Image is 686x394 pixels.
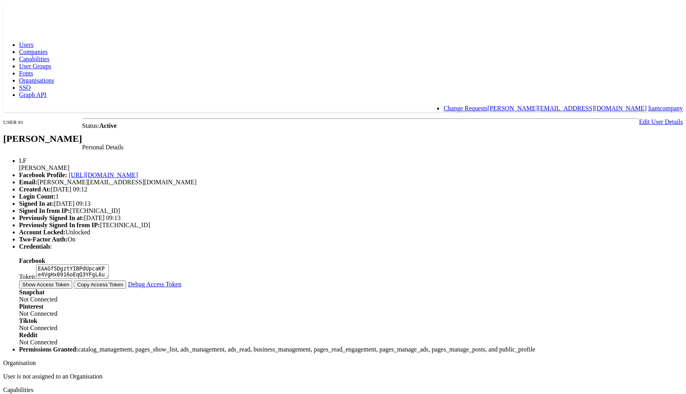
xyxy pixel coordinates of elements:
[19,179,37,185] b: Email:
[128,281,181,288] a: Debug Access Token
[3,359,683,367] div: Organisation
[19,214,683,222] li: [DATE] 09:13
[19,346,683,353] li: catalog_management, pages_show_list, ads_management, ads_read, business_management, pages_read_en...
[19,303,683,317] div: Not Connected
[19,172,67,178] b: Facebook Profile:
[19,179,683,186] li: [PERSON_NAME][EMAIL_ADDRESS][DOMAIN_NAME]
[19,346,78,353] b: Permissions Granted:
[19,157,683,164] div: LF
[19,222,100,228] b: Previously Signed In from IP:
[19,70,33,77] a: Fonts
[19,214,84,221] b: Previously Signed In at:
[19,289,683,303] div: Not Connected
[19,157,683,172] li: [PERSON_NAME]
[19,243,50,250] b: Credentials
[19,222,683,229] li: [TECHNICAL_ID]
[443,105,488,112] a: Change Requests
[3,373,683,380] p: User is not assigned to an Organisation
[19,56,49,62] a: Capabilities
[19,229,66,236] b: Account Locked:
[19,332,37,338] b: Reddit
[3,133,82,144] h2: [PERSON_NAME]
[3,122,683,129] div: Status:
[19,91,46,98] a: Graph API
[19,186,683,193] li: [DATE] 09:12
[19,236,683,243] li: On
[3,144,683,151] div: Personal Details
[648,105,683,112] a: liamcompany
[19,193,683,200] li: 1
[19,243,683,346] li: :
[19,207,70,214] b: Signed In from IP:
[19,229,683,236] li: Unlocked
[19,193,56,200] b: Login Count:
[3,119,23,125] small: USER #1
[99,122,117,129] b: Active
[488,105,647,112] a: [PERSON_NAME][EMAIL_ADDRESS][DOMAIN_NAME]
[19,332,683,346] div: Not Connected
[19,280,72,289] button: Show Access Token
[19,200,683,207] li: [DATE] 09:13
[19,265,683,280] div: Token:
[37,265,109,279] textarea: EAAGf5DgztYIBPdUpcaKPe4VgHx0916oEqQ3YFgLAuk2hgIRYT7AkwVWt9ae6SFMkJuu4riZBR0IcYJuWZC3CZBtOUeZCCEJZ...
[19,186,51,193] b: Created At:
[19,84,31,91] a: SSO
[74,280,126,289] button: Copy Access Token
[19,48,48,55] a: Companies
[69,172,138,178] a: [URL][DOMAIN_NAME]
[639,118,683,125] a: Edit User Details
[19,317,683,332] div: Not Connected
[19,41,33,48] a: Users
[3,386,683,394] div: Capabilities
[19,289,44,295] b: Snapchat
[19,303,43,310] b: Pinterest
[19,200,54,207] b: Signed In at:
[19,63,51,70] a: User Groups
[19,207,683,214] li: [TECHNICAL_ID]
[19,236,68,243] b: Two-Factor Auth:
[19,77,54,84] a: Organisations
[19,317,37,324] b: Tiktok
[19,257,45,264] b: Facebook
